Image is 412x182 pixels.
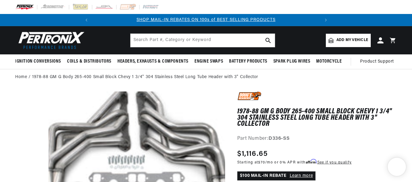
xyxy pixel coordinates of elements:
a: 1978-88 GM G Body 265-400 Small Block Chevy 1 3/4" 304 Stainless Steel Long Tube Header with 3" C... [32,74,258,81]
span: Ignition Conversions [15,58,61,65]
summary: Product Support [360,54,397,69]
a: Home [15,74,27,81]
p: $100 MAIL-IN REBATE [237,171,316,180]
span: Spark Plug Wires [273,58,310,65]
summary: Ignition Conversions [15,54,64,69]
summary: Spark Plug Wires [270,54,313,69]
img: Pertronix [15,30,85,51]
summary: Engine Swaps [191,54,226,69]
a: SHOP MAIL-IN REBATES ON 100s of BEST SELLING PRODUCTS [137,18,275,22]
span: Headers, Exhausts & Components [117,58,188,65]
span: Battery Products [229,58,267,65]
div: Part Number: [237,135,397,143]
input: Search Part #, Category or Keyword [130,34,275,47]
button: Translation missing: en.sections.announcements.previous_announcement [80,14,93,26]
summary: Battery Products [226,54,270,69]
span: Product Support [360,58,394,65]
button: Translation missing: en.sections.announcements.next_announcement [320,14,332,26]
span: $70 [258,161,265,164]
div: Announcement [93,17,320,23]
span: $1,116.65 [237,149,268,160]
a: Add my vehicle [326,34,371,47]
summary: Motorcycle [313,54,345,69]
strong: D336-SS [268,136,289,141]
summary: Coils & Distributors [64,54,114,69]
div: 1 of 2 [93,17,320,23]
a: See if you qualify - Learn more about Affirm Financing (opens in modal) [317,161,352,164]
p: Starting at /mo or 0% APR with . [237,160,352,165]
nav: breadcrumbs [15,74,397,81]
span: Add my vehicle [336,37,368,43]
span: Affirm [306,159,316,164]
a: Learn more [290,173,313,178]
h1: 1978-88 GM G Body 265-400 Small Block Chevy 1 3/4" 304 Stainless Steel Long Tube Header with 3" C... [237,108,397,127]
span: Coils & Distributors [67,58,111,65]
span: Engine Swaps [194,58,223,65]
button: search button [262,34,275,47]
summary: Headers, Exhausts & Components [114,54,191,69]
span: Motorcycle [316,58,342,65]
